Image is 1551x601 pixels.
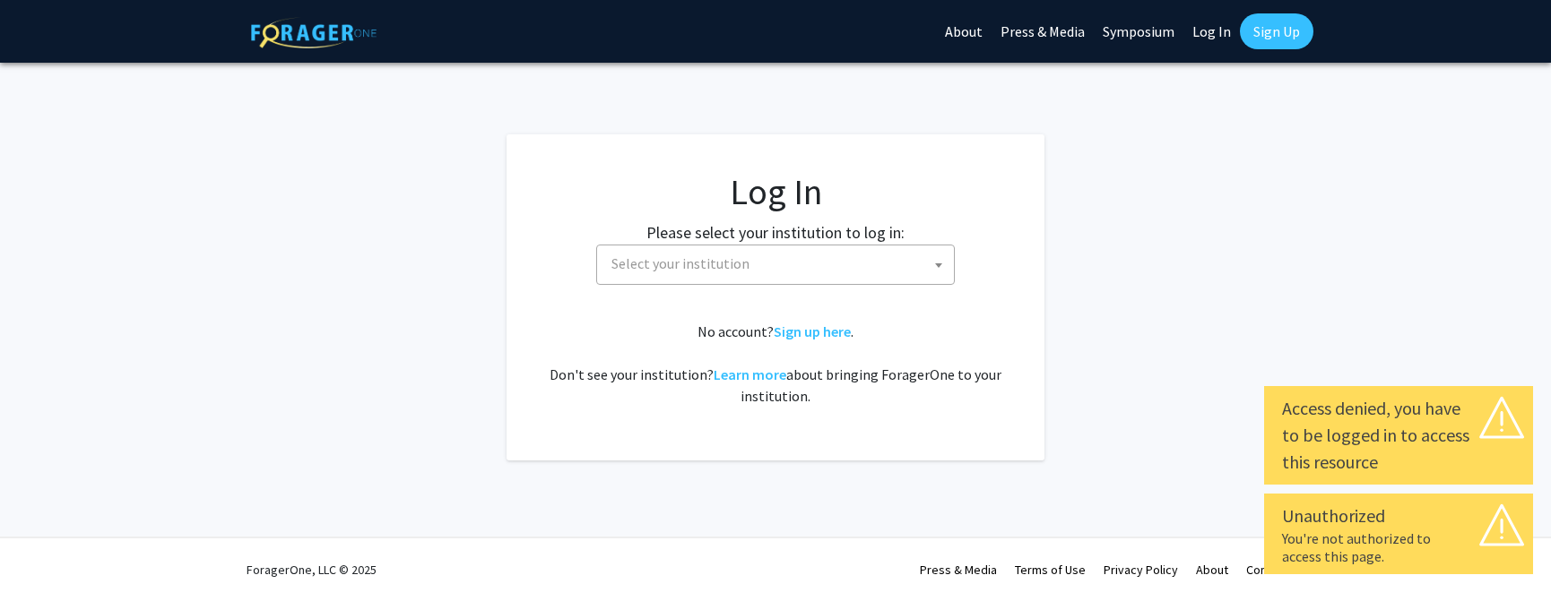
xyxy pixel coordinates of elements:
[1282,502,1515,529] div: Unauthorized
[714,365,786,383] a: Learn more about bringing ForagerOne to your institution
[596,245,955,285] span: Select your institution
[1282,395,1515,476] div: Access denied, you have to be logged in to access this resource
[604,245,954,282] span: Select your institution
[1196,562,1228,578] a: About
[251,17,377,48] img: ForagerOne Logo
[920,562,997,578] a: Press & Media
[247,538,377,601] div: ForagerOne, LLC © 2025
[646,220,905,245] label: Please select your institution to log in:
[611,254,750,272] span: Select your institution
[1015,562,1086,578] a: Terms of Use
[1282,529,1515,565] div: You're not authorized to access this page.
[1246,562,1304,578] a: Contact Us
[542,321,1009,407] div: No account? . Don't see your institution? about bringing ForagerOne to your institution.
[1104,562,1178,578] a: Privacy Policy
[1240,13,1313,49] a: Sign Up
[542,170,1009,213] h1: Log In
[774,322,851,340] a: Sign up here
